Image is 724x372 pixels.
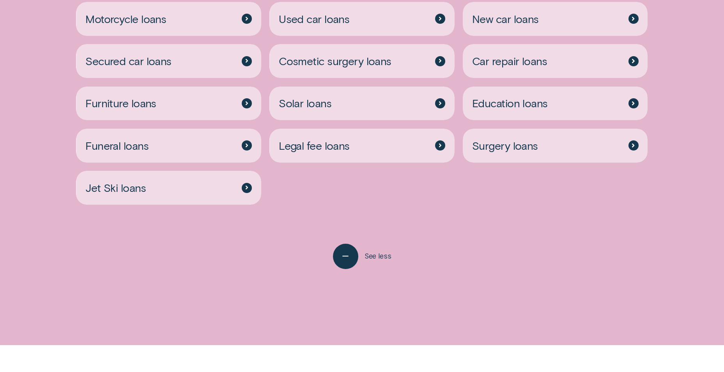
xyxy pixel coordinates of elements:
span: Car repair loans [472,54,547,68]
span: Used car loans [279,12,349,26]
a: Secured car loans [76,44,261,78]
span: Education loans [472,96,548,110]
a: Funeral loans [76,129,261,163]
span: Cosmetic surgery loans [279,54,391,68]
span: Motorcycle loans [85,12,166,26]
span: Funeral loans [85,139,149,152]
a: New car loans [463,2,648,36]
span: Furniture loans [85,96,156,110]
a: Motorcycle loans [76,2,261,36]
span: New car loans [472,12,539,26]
span: Jet Ski loans [85,181,146,195]
a: Legal fee loans [269,129,454,163]
button: See less [333,244,391,269]
span: Surgery loans [472,139,538,152]
span: Solar loans [279,96,331,110]
span: Legal fee loans [279,139,350,152]
span: See less [365,252,391,260]
a: Car repair loans [463,44,648,78]
a: Used car loans [269,2,454,36]
a: Jet Ski loans [76,171,261,205]
a: Solar loans [269,87,454,120]
a: Education loans [463,87,648,120]
a: Cosmetic surgery loans [269,44,454,78]
a: Furniture loans [76,87,261,120]
span: Secured car loans [85,54,171,68]
a: Surgery loans [463,129,648,163]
